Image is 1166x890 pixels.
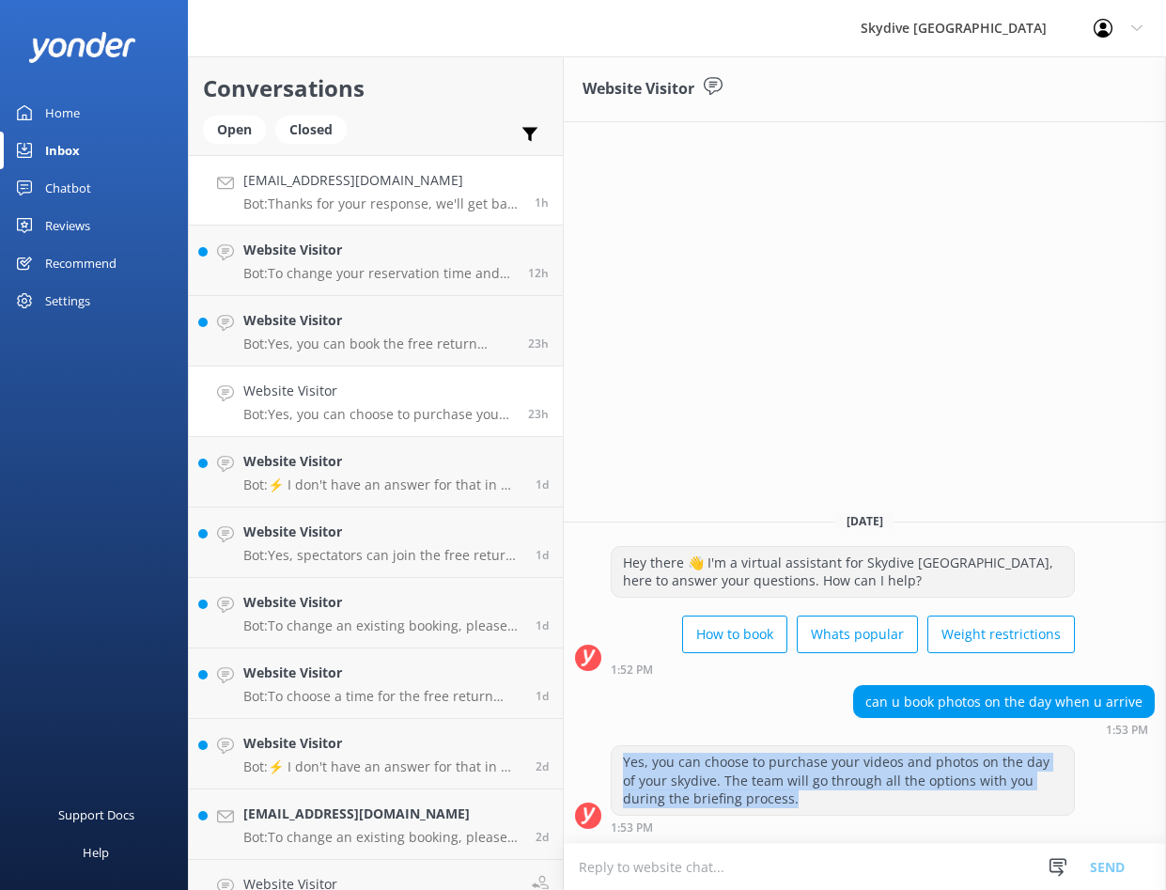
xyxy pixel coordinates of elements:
[243,733,521,754] h4: Website Visitor
[583,77,694,101] h3: Website Visitor
[243,592,521,613] h4: Website Visitor
[853,723,1155,736] div: Sep 02 2025 01:53pm (UTC +12:00) Pacific/Auckland
[189,789,563,860] a: [EMAIL_ADDRESS][DOMAIN_NAME]Bot:To change an existing booking, please forward your skydive bookin...
[536,617,549,633] span: Sep 01 2025 09:37pm (UTC +12:00) Pacific/Auckland
[243,406,514,423] p: Bot: Yes, you can choose to purchase your videos and photos on the day of your skydive. The team ...
[45,244,117,282] div: Recommend
[528,406,549,422] span: Sep 02 2025 01:53pm (UTC +12:00) Pacific/Auckland
[536,758,549,774] span: Aug 31 2025 10:47pm (UTC +12:00) Pacific/Auckland
[243,265,514,282] p: Bot: To change your reservation time and include transportation, please forward your skydive book...
[203,70,549,106] h2: Conversations
[243,170,521,191] h4: [EMAIL_ADDRESS][DOMAIN_NAME]
[189,155,563,226] a: [EMAIL_ADDRESS][DOMAIN_NAME]Bot:Thanks for your response, we'll get back to you as soon as we can...
[189,648,563,719] a: Website VisitorBot:To choose a time for the free return transport from [GEOGRAPHIC_DATA], click '...
[45,207,90,244] div: Reviews
[835,513,894,529] span: [DATE]
[203,116,266,144] div: Open
[45,282,90,320] div: Settings
[275,118,356,139] a: Closed
[83,834,109,871] div: Help
[243,547,521,564] p: Bot: Yes, spectators can join the free return transport from [GEOGRAPHIC_DATA] if there is space ...
[854,686,1154,718] div: can u book photos on the day when u arrive
[927,616,1075,653] button: Weight restrictions
[189,367,563,437] a: Website VisitorBot:Yes, you can choose to purchase your videos and photos on the day of your skyd...
[189,296,563,367] a: Website VisitorBot:Yes, you can book the free return pickup service from [GEOGRAPHIC_DATA] when y...
[536,829,549,845] span: Aug 31 2025 10:22pm (UTC +12:00) Pacific/Auckland
[612,547,1074,597] div: Hey there 👋 I'm a virtual assistant for Skydive [GEOGRAPHIC_DATA], here to answer your questions....
[528,336,549,351] span: Sep 02 2025 01:55pm (UTC +12:00) Pacific/Auckland
[243,663,521,683] h4: Website Visitor
[189,719,563,789] a: Website VisitorBot:⚡ I don't have an answer for that in my knowledge base. Please try and rephras...
[243,476,521,493] p: Bot: ⚡ I don't have an answer for that in my knowledge base. Please try and rephrase your questio...
[243,195,521,212] p: Bot: Thanks for your response, we'll get back to you as soon as we can during opening hours.
[536,688,549,704] span: Sep 01 2025 08:55pm (UTC +12:00) Pacific/Auckland
[243,381,514,401] h4: Website Visitor
[243,829,521,846] p: Bot: To change an existing booking, please forward your skydive booking confirmation to [EMAIL_AD...
[203,118,275,139] a: Open
[243,522,521,542] h4: Website Visitor
[45,169,91,207] div: Chatbot
[243,617,521,634] p: Bot: To change an existing booking, please forward your skydive booking confirmation to [EMAIL_AD...
[243,240,514,260] h4: Website Visitor
[528,265,549,281] span: Sep 03 2025 01:17am (UTC +12:00) Pacific/Auckland
[682,616,787,653] button: How to book
[28,32,136,63] img: yonder-white-logo.png
[243,758,521,775] p: Bot: ⚡ I don't have an answer for that in my knowledge base. Please try and rephrase your questio...
[611,822,653,834] strong: 1:53 PM
[58,796,134,834] div: Support Docs
[243,336,514,352] p: Bot: Yes, you can book the free return pickup service from [GEOGRAPHIC_DATA] when you book your s...
[611,820,1075,834] div: Sep 02 2025 01:53pm (UTC +12:00) Pacific/Auckland
[611,663,1075,676] div: Sep 02 2025 01:52pm (UTC +12:00) Pacific/Auckland
[189,226,563,296] a: Website VisitorBot:To change your reservation time and include transportation, please forward you...
[189,507,563,578] a: Website VisitorBot:Yes, spectators can join the free return transport from [GEOGRAPHIC_DATA] if t...
[1106,725,1148,736] strong: 1:53 PM
[611,664,653,676] strong: 1:52 PM
[535,195,549,211] span: Sep 03 2025 12:30pm (UTC +12:00) Pacific/Auckland
[45,132,80,169] div: Inbox
[243,688,521,705] p: Bot: To choose a time for the free return transport from [GEOGRAPHIC_DATA], click 'Book Now' and ...
[797,616,918,653] button: Whats popular
[536,476,549,492] span: Sep 02 2025 11:24am (UTC +12:00) Pacific/Auckland
[45,94,80,132] div: Home
[612,746,1074,815] div: Yes, you can choose to purchase your videos and photos on the day of your skydive. The team will ...
[243,804,521,824] h4: [EMAIL_ADDRESS][DOMAIN_NAME]
[189,578,563,648] a: Website VisitorBot:To change an existing booking, please forward your skydive booking confirmatio...
[275,116,347,144] div: Closed
[243,451,521,472] h4: Website Visitor
[189,437,563,507] a: Website VisitorBot:⚡ I don't have an answer for that in my knowledge base. Please try and rephras...
[243,310,514,331] h4: Website Visitor
[536,547,549,563] span: Sep 01 2025 10:01pm (UTC +12:00) Pacific/Auckland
